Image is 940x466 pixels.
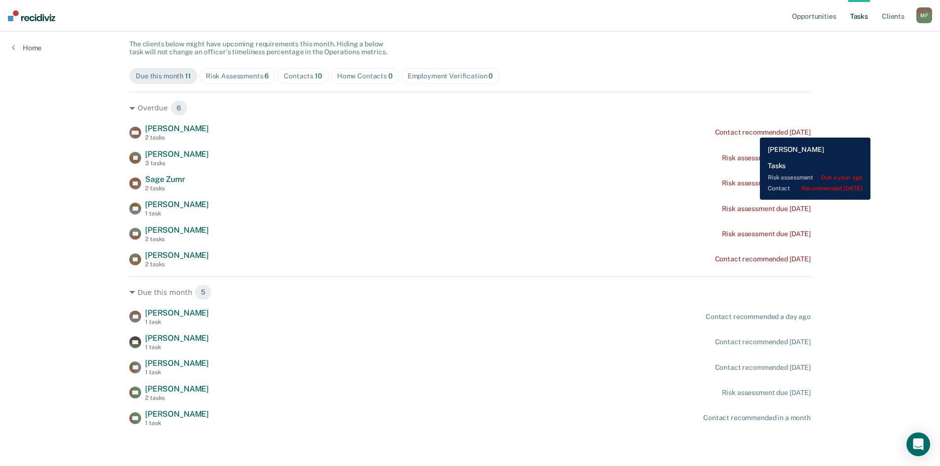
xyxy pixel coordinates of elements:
div: Contact recommended [DATE] [715,338,811,346]
div: Due this month [136,72,191,80]
span: 10 [315,72,322,80]
div: Employment Verification [408,72,493,80]
span: Sage Zumr [145,175,185,184]
span: 5 [194,285,212,300]
div: 2 tasks [145,134,209,141]
div: 3 tasks [145,160,209,167]
div: Risk assessment due [DATE] [722,154,811,162]
span: [PERSON_NAME] [145,308,209,318]
span: [PERSON_NAME] [145,149,209,159]
span: 6 [264,72,269,80]
span: 6 [170,100,188,116]
span: 11 [185,72,191,80]
div: Tasks [129,12,811,32]
div: 1 task [145,344,209,351]
span: 0 [489,72,493,80]
span: [PERSON_NAME] [145,358,209,368]
div: 2 tasks [145,394,209,401]
div: Contact recommended a day ago [706,313,811,321]
div: Risk assessment due [DATE] [722,389,811,397]
span: [PERSON_NAME] [145,384,209,394]
div: 1 task [145,319,209,325]
div: Contact recommended [DATE] [715,128,811,137]
div: Risk assessment due [DATE] [722,179,811,187]
span: [PERSON_NAME] [145,124,209,133]
div: Contact recommended [DATE] [715,363,811,372]
span: [PERSON_NAME] [145,333,209,343]
div: Contacts [284,72,322,80]
div: Risk assessment due [DATE] [722,230,811,238]
div: 1 task [145,210,209,217]
span: 0 [388,72,393,80]
a: Home [12,43,41,52]
span: [PERSON_NAME] [145,251,209,260]
div: Due this month 5 [129,285,811,300]
div: 1 task [145,369,209,376]
span: [PERSON_NAME] [145,200,209,209]
div: Contact recommended [DATE] [715,255,811,263]
div: 1 task [145,420,209,427]
div: Open Intercom Messenger [906,432,930,456]
div: M F [916,7,932,23]
span: [PERSON_NAME] [145,225,209,235]
div: Overdue 6 [129,100,811,116]
span: The clients below might have upcoming requirements this month. Hiding a below task will not chang... [129,40,387,56]
div: Risk Assessments [206,72,269,80]
span: [PERSON_NAME] [145,409,209,419]
div: 2 tasks [145,236,209,243]
div: 2 tasks [145,185,185,192]
div: 2 tasks [145,261,209,268]
div: Contact recommended in a month [703,414,811,422]
div: Risk assessment due [DATE] [722,205,811,213]
img: Recidiviz [8,10,55,21]
button: MF [916,7,932,23]
div: Home Contacts [337,72,393,80]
